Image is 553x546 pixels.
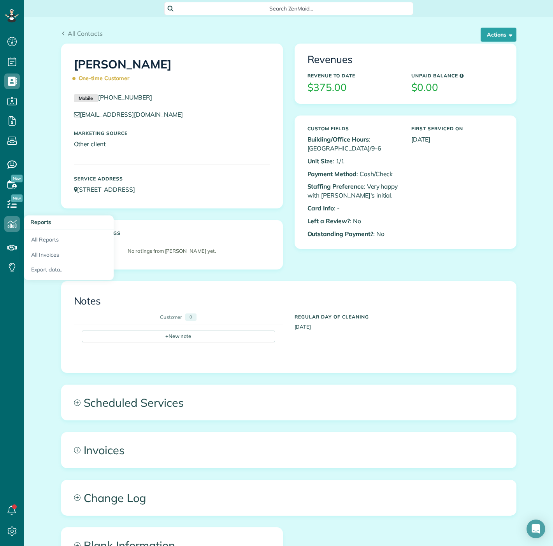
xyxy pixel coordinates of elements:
h5: Service Address [74,176,270,181]
p: : No [307,217,400,226]
span: Reports [30,219,51,226]
a: Invoices [61,432,516,467]
div: New note [82,331,275,342]
p: : No [307,229,400,238]
div: 0 [185,313,197,321]
p: [DATE] [411,135,504,144]
h5: Unpaid Balance [411,73,504,78]
div: Customer [160,313,183,321]
b: Outstanding Payment? [307,230,373,238]
p: : Very happy with [PERSON_NAME]'s initial. [307,182,400,200]
a: [EMAIL_ADDRESS][DOMAIN_NAME] [74,110,191,118]
a: Mobile[PHONE_NUMBER] [74,93,153,101]
p: : [GEOGRAPHIC_DATA]/9-6 [307,135,400,153]
span: All Contacts [68,30,103,37]
div: [DATE] [289,310,509,331]
h5: Revenue to Date [307,73,400,78]
a: Export data.. [24,262,114,280]
h3: Revenues [307,54,504,65]
p: No ratings from [PERSON_NAME] yet. [78,247,266,255]
span: + [165,332,169,339]
h3: $375.00 [307,82,400,93]
h5: Custom Fields [307,126,400,131]
button: Actions [481,28,516,42]
div: Open Intercom Messenger [527,520,545,538]
h1: [PERSON_NAME] [74,58,270,85]
h3: $0.00 [411,82,504,93]
a: [STREET_ADDRESS] [74,185,142,193]
p: : Cash/Check [307,170,400,178]
h5: First Serviced On [411,126,504,131]
a: All Invoices [24,247,114,262]
h5: Marketing Source [74,131,270,136]
p: : 1/1 [307,157,400,166]
span: New [11,175,23,182]
a: All Reports [24,229,114,247]
b: Payment Method [307,170,356,178]
a: Change Log [61,480,516,515]
h5: Service ratings [74,231,270,236]
a: All Contacts [61,29,103,38]
p: Other client [74,140,270,149]
h3: Notes [74,296,504,307]
b: Card Info [307,204,334,212]
b: Left a Review? [307,217,350,225]
b: Staffing Preference [307,182,364,190]
span: New [11,194,23,202]
b: Building/Office Hours [307,135,369,143]
a: Scheduled Services [61,385,516,420]
small: Mobile [74,94,98,103]
h5: Regular day of cleaning [295,314,504,319]
p: : - [307,204,400,213]
span: One-time Customer [74,72,133,85]
b: Unit Size [307,157,333,165]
